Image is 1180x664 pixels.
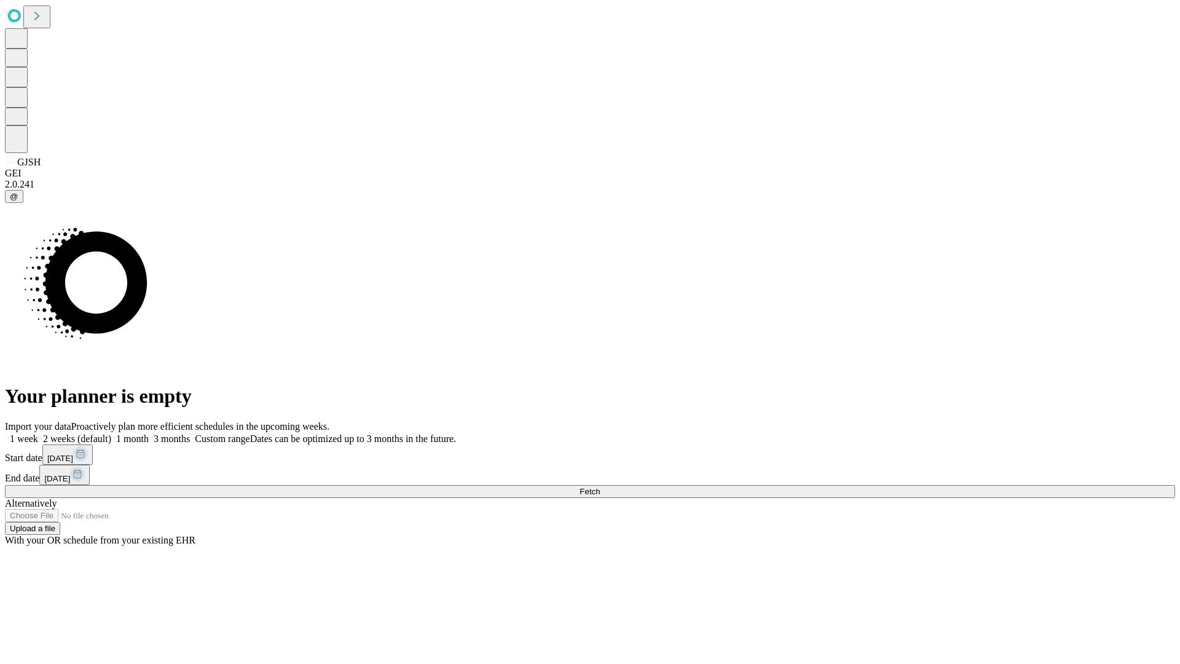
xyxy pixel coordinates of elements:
button: [DATE] [39,465,90,485]
span: Dates can be optimized up to 3 months in the future. [250,433,456,444]
span: Proactively plan more efficient schedules in the upcoming weeks. [71,421,329,432]
button: Upload a file [5,522,60,535]
span: Import your data [5,421,71,432]
span: [DATE] [47,454,73,463]
button: Fetch [5,485,1175,498]
span: 2 weeks (default) [43,433,111,444]
span: Fetch [580,487,600,496]
span: Custom range [195,433,250,444]
span: @ [10,192,18,201]
span: With your OR schedule from your existing EHR [5,535,195,545]
span: 1 month [116,433,149,444]
div: End date [5,465,1175,485]
div: 2.0.241 [5,179,1175,190]
span: Alternatively [5,498,57,508]
span: GJSH [17,157,41,167]
h1: Your planner is empty [5,385,1175,408]
div: GEI [5,168,1175,179]
button: [DATE] [42,445,93,465]
span: 1 week [10,433,38,444]
span: [DATE] [44,474,70,483]
button: @ [5,190,23,203]
span: 3 months [154,433,190,444]
div: Start date [5,445,1175,465]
